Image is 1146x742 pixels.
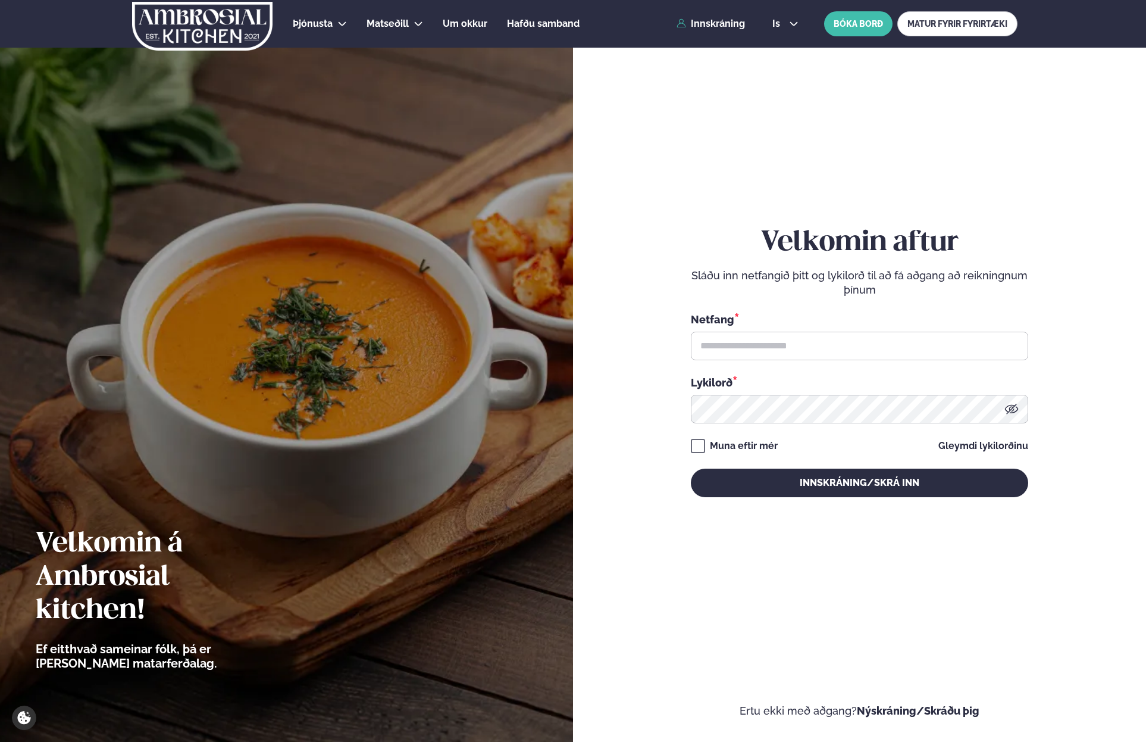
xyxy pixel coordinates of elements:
[691,469,1028,497] button: Innskráning/Skrá inn
[691,269,1028,297] p: Sláðu inn netfangið þitt og lykilorð til að fá aðgang að reikningnum þínum
[772,19,784,29] span: is
[763,19,807,29] button: is
[131,2,274,51] img: logo
[293,17,333,31] a: Þjónusta
[367,18,409,29] span: Matseðill
[443,17,487,31] a: Um okkur
[367,17,409,31] a: Matseðill
[691,375,1028,390] div: Lykilorð
[857,704,979,717] a: Nýskráning/Skráðu þig
[36,642,283,671] p: Ef eitthvað sameinar fólk, þá er [PERSON_NAME] matarferðalag.
[897,11,1017,36] a: MATUR FYRIR FYRIRTÆKI
[36,528,283,628] h2: Velkomin á Ambrosial kitchen!
[609,704,1110,718] p: Ertu ekki með aðgang?
[507,18,580,29] span: Hafðu samband
[691,226,1028,260] h2: Velkomin aftur
[677,18,745,29] a: Innskráning
[691,311,1028,327] div: Netfang
[12,706,36,730] a: Cookie settings
[293,18,333,29] span: Þjónusta
[938,441,1028,451] a: Gleymdi lykilorðinu
[507,17,580,31] a: Hafðu samband
[824,11,893,36] button: BÓKA BORÐ
[443,18,487,29] span: Um okkur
